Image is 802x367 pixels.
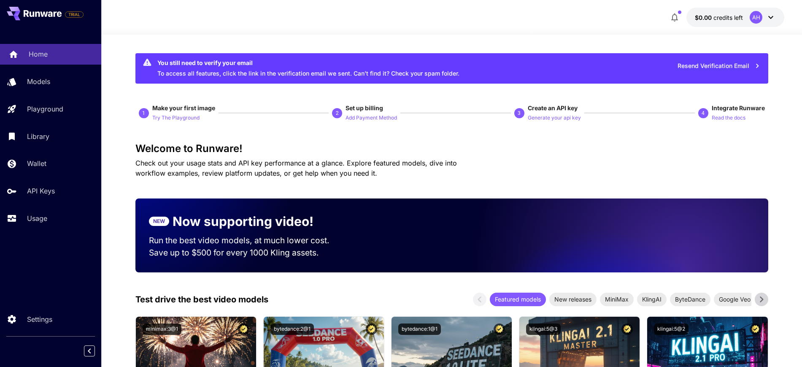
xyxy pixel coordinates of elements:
p: Library [27,131,49,141]
span: KlingAI [637,295,667,304]
div: Featured models [490,293,546,306]
div: Google Veo [714,293,756,306]
p: Home [29,49,48,59]
span: $0.00 [695,14,713,21]
p: API Keys [27,186,55,196]
button: Certified Model – Vetted for best performance and includes a commercial license. [494,324,505,335]
p: Usage [27,213,47,223]
span: Create an API key [528,104,578,111]
p: Run the best video models, at much lower cost. [149,234,346,247]
button: klingai:5@3 [526,324,561,335]
button: Certified Model – Vetted for best performance and includes a commercial license. [621,324,633,335]
p: 3 [518,109,521,117]
div: To access all features, click the link in the verification email we sent. Can’t find it? Check yo... [157,56,459,81]
button: bytedance:1@1 [398,324,441,335]
button: Try The Playground [152,112,200,122]
div: New releases [549,293,597,306]
span: Set up billing [346,104,383,111]
div: Collapse sidebar [90,343,101,359]
button: Add Payment Method [346,112,397,122]
div: ByteDance [670,293,710,306]
span: New releases [549,295,597,304]
p: Wallet [27,158,46,169]
p: Save up to $500 for every 1000 Kling assets. [149,247,346,259]
button: bytedance:2@1 [270,324,314,335]
button: Read the docs [712,112,745,122]
span: Integrate Runware [712,104,765,111]
p: Models [27,76,50,87]
span: Make your first image [152,104,215,111]
p: Try The Playground [152,114,200,122]
button: Resend Verification Email [673,57,765,75]
button: klingai:5@2 [654,324,689,335]
div: $0.00 [695,13,743,22]
button: Certified Model – Vetted for best performance and includes a commercial license. [366,324,377,335]
p: Now supporting video! [173,212,313,231]
button: Generate your api key [528,112,581,122]
span: ByteDance [670,295,710,304]
button: $0.00AH [686,8,784,27]
div: MiniMax [600,293,634,306]
span: Google Veo [714,295,756,304]
p: 2 [336,109,339,117]
button: Collapse sidebar [84,345,95,356]
p: Generate your api key [528,114,581,122]
div: You still need to verify your email [157,58,459,67]
p: Read the docs [712,114,745,122]
p: Playground [27,104,63,114]
p: NEW [153,217,165,225]
span: credits left [713,14,743,21]
p: Add Payment Method [346,114,397,122]
span: Check out your usage stats and API key performance at a glance. Explore featured models, dive int... [135,159,457,177]
span: Featured models [490,295,546,304]
span: TRIAL [65,11,83,18]
p: Settings [27,314,52,324]
button: minimax:3@1 [143,324,181,335]
div: KlingAI [637,293,667,306]
span: Add your payment card to enable full platform functionality. [65,9,84,19]
button: Certified Model – Vetted for best performance and includes a commercial license. [750,324,761,335]
p: 4 [702,109,705,117]
div: AH [750,11,762,24]
p: 1 [142,109,145,117]
h3: Welcome to Runware! [135,143,768,155]
p: Test drive the best video models [135,293,268,306]
button: Certified Model – Vetted for best performance and includes a commercial license. [238,324,249,335]
span: MiniMax [600,295,634,304]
